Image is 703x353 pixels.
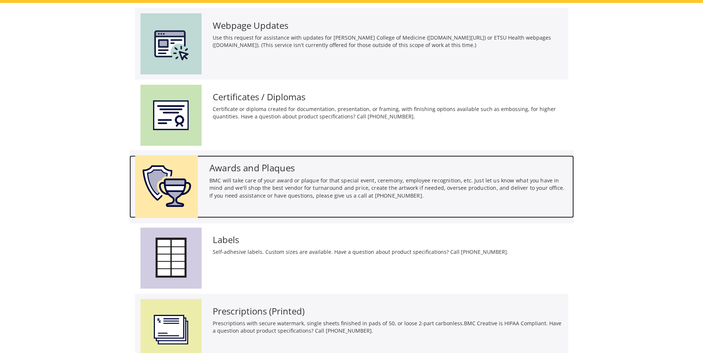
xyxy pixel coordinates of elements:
[213,320,563,334] p: Prescriptions with secure watermark, single sheets finished in pads of 50, or loose 2-part carbon...
[213,235,563,245] h3: Labels
[140,13,563,74] a: Webpage Updates Use this request for assistance with updates for [PERSON_NAME] College of Medicin...
[140,228,202,289] img: labels-59492575864e68.60706406.png
[140,85,563,146] a: Certificates / Diplomas Certificate or diploma created for documentation, presentation, or framin...
[213,306,563,316] h3: Prescriptions (Printed)
[209,163,568,173] h3: Awards and Plaques
[135,155,198,218] img: plaques-5a7339fccbae09.63825868.png
[213,34,563,49] p: Use this request for assistance with updates for [PERSON_NAME] College of Medicine ([DOMAIN_NAME]...
[213,248,563,256] p: Self-adhesive labels. Custom sizes are available. Have a question about product specifications? C...
[135,155,568,218] a: Awards and Plaques BMC will take care of your award or plaque for that special event, ceremony, e...
[140,85,202,146] img: certificates--diplomas-5a05f869a6b240.56065883.png
[140,228,563,289] a: Labels Self-adhesive labels. Custom sizes are available. Have a question about product specificat...
[213,92,563,102] h3: Certificates / Diplomas
[213,21,563,30] h3: Webpage Updates
[213,105,563,120] p: Certificate or diploma created for documentation, presentation, or framing, with finishing option...
[209,176,568,199] p: BMC will take care of your award or plaque for that special event, ceremony, employee recognition...
[140,13,202,74] img: virtual%20recruitment%20website%20work-62ec1ca6e85fd8.50011709.png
